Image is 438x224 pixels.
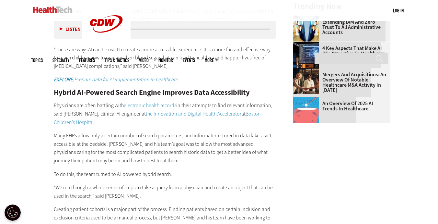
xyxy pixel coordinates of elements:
[52,58,69,63] span: Specialty
[33,6,72,13] img: Home
[31,58,43,63] span: Topics
[5,205,21,221] div: Cookie Settings
[293,101,386,111] a: An Overview of 2025 AI Trends in Healthcare
[54,76,179,83] em: Prepare data for AI implementation in healthcare.
[54,131,276,165] p: Many EHRs allow only a certain number of search parameters, and information stored in data lakes ...
[393,7,404,14] div: User menu
[293,42,319,68] img: Desktop monitor with brain AI concept
[54,76,179,83] a: EXPLORE:Prepare data for AI implementation in healthcare.
[54,89,276,96] h2: Hybrid AI-Powered Search Engine Improves Data Accessibility
[124,102,176,109] a: electronic health records
[105,58,129,63] a: Tips & Tactics
[54,101,276,126] p: Physicians are often battling with in their attempts to find relevant information, said [PERSON_N...
[139,58,149,63] a: Video
[293,72,386,93] a: Mergers and Acquisitions: An Overview of Notable Healthcare M&A Activity in [DATE]
[293,68,322,73] a: business leaders shake hands in conference room
[54,110,261,126] a: Boston Children’s Hospital
[5,205,21,221] button: Open Preferences
[393,7,404,13] a: Log in
[183,58,195,63] a: Events
[54,170,276,179] p: To do this, the team turned to AI-powered hybrid search.
[79,58,95,63] a: Features
[146,110,241,117] a: the Innovation and Digital Health Accelerator
[293,97,322,102] a: illustration of computer chip being put inside head with waves
[293,97,319,123] img: illustration of computer chip being put inside head with waves
[82,43,131,50] a: CDW
[158,58,173,63] a: MonITor
[54,183,276,200] p: “We run through a whole series of steps to take a query from a physician and create an object tha...
[54,76,74,83] strong: EXPLORE:
[293,68,319,94] img: business leaders shake hands in conference room
[205,58,218,63] span: More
